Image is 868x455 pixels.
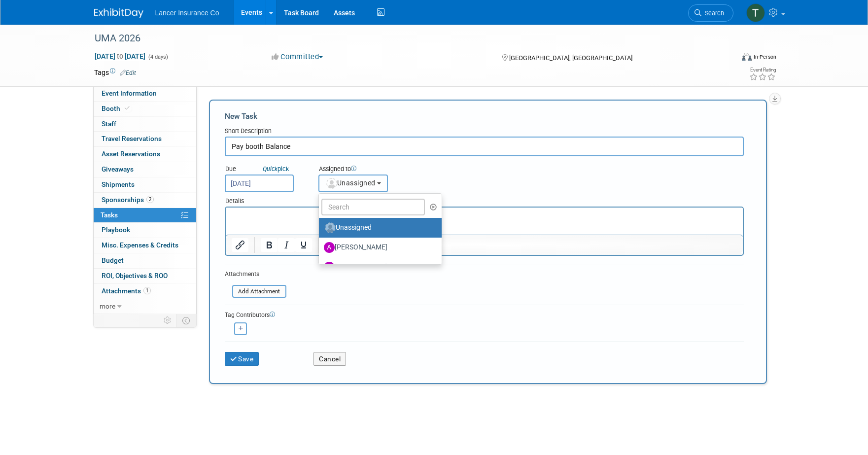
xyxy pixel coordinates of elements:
[232,238,248,252] button: Insert/edit link
[102,135,162,142] span: Travel Reservations
[753,53,776,61] div: In-Person
[225,165,304,175] div: Due
[94,223,196,238] a: Playbook
[225,270,286,279] div: Attachments
[313,352,346,366] button: Cancel
[225,352,259,366] button: Save
[94,162,196,177] a: Giveaways
[115,52,125,60] span: to
[318,165,437,175] div: Assigned to
[102,150,160,158] span: Asset Reservations
[102,256,124,264] span: Budget
[102,226,130,234] span: Playbook
[101,211,118,219] span: Tasks
[701,9,724,17] span: Search
[102,272,168,280] span: ROI, Objectives & ROO
[324,220,432,236] label: Unassigned
[147,54,168,60] span: (4 days)
[325,179,376,187] span: Unassigned
[509,54,632,62] span: [GEOGRAPHIC_DATA], [GEOGRAPHIC_DATA]
[94,299,196,314] a: more
[143,287,151,294] span: 1
[225,192,744,207] div: Details
[324,242,335,253] img: A.jpg
[94,238,196,253] a: Misc. Expenses & Credits
[268,52,327,62] button: Committed
[94,147,196,162] a: Asset Reservations
[102,287,151,295] span: Attachments
[155,9,219,17] span: Lancer Insurance Co
[688,4,733,22] a: Search
[225,111,744,122] div: New Task
[94,284,196,299] a: Attachments1
[102,105,132,112] span: Booth
[102,196,154,204] span: Sponsorships
[325,222,336,233] img: Unassigned-User-Icon.png
[94,132,196,146] a: Travel Reservations
[321,199,425,215] input: Search
[94,86,196,101] a: Event Information
[278,238,295,252] button: Italic
[102,89,157,97] span: Event Information
[120,70,136,76] a: Edit
[225,175,294,192] input: Due Date
[324,262,335,273] img: A.jpg
[324,259,432,275] label: [PERSON_NAME]
[102,241,178,249] span: Misc. Expenses & Credits
[94,117,196,132] a: Staff
[102,180,135,188] span: Shipments
[94,193,196,208] a: Sponsorships2
[102,165,134,173] span: Giveaways
[125,105,130,111] i: Booth reservation complete
[324,240,432,255] label: [PERSON_NAME]
[263,165,278,173] i: Quick
[675,51,777,66] div: Event Format
[746,3,765,22] img: Terrence Forrest
[94,68,136,77] td: Tags
[226,208,743,235] iframe: Rich Text Area
[94,253,196,268] a: Budget
[176,314,196,327] td: Toggle Event Tabs
[100,302,115,310] span: more
[102,120,116,128] span: Staff
[318,175,388,192] button: Unassigned
[94,177,196,192] a: Shipments
[261,238,278,252] button: Bold
[159,314,176,327] td: Personalize Event Tab Strip
[261,165,291,173] a: Quickpick
[225,309,744,319] div: Tag Contributors
[749,68,776,72] div: Event Rating
[94,8,143,18] img: ExhibitDay
[295,238,312,252] button: Underline
[94,52,146,61] span: [DATE] [DATE]
[225,137,744,156] input: Name of task or a short description
[146,196,154,203] span: 2
[94,269,196,283] a: ROI, Objectives & ROO
[91,30,719,47] div: UMA 2026
[225,127,744,137] div: Short Description
[94,208,196,223] a: Tasks
[94,102,196,116] a: Booth
[742,53,752,61] img: Format-Inperson.png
